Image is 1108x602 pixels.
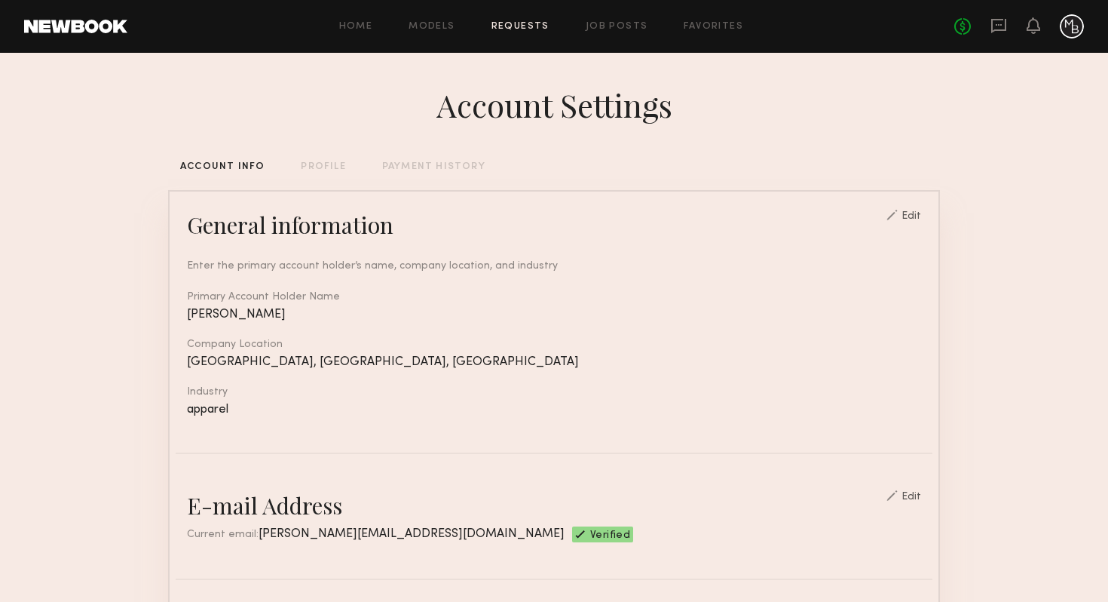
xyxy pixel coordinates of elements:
div: Edit [901,492,921,502]
div: [PERSON_NAME] [187,309,921,321]
div: Account Settings [436,84,672,126]
div: PAYMENT HISTORY [382,162,485,172]
div: Edit [901,211,921,222]
div: Company Location [187,339,921,350]
a: Job Posts [586,22,648,32]
span: [PERSON_NAME][EMAIL_ADDRESS][DOMAIN_NAME] [259,528,565,540]
div: Industry [187,387,921,398]
div: Enter the primary account holder’s name, company location, and industry [187,258,921,274]
a: Favorites [684,22,743,32]
a: Requests [491,22,549,32]
div: apparel [187,404,921,416]
span: Verified [590,530,630,542]
div: Current email: [187,527,565,542]
div: Primary Account Holder Name [187,292,921,303]
div: ACCOUNT INFO [180,162,265,172]
a: Home [339,22,373,32]
div: General information [187,210,393,240]
a: Models [409,22,455,32]
div: [GEOGRAPHIC_DATA], [GEOGRAPHIC_DATA], [GEOGRAPHIC_DATA] [187,356,921,369]
div: PROFILE [301,162,345,172]
div: E-mail Address [187,490,342,521]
